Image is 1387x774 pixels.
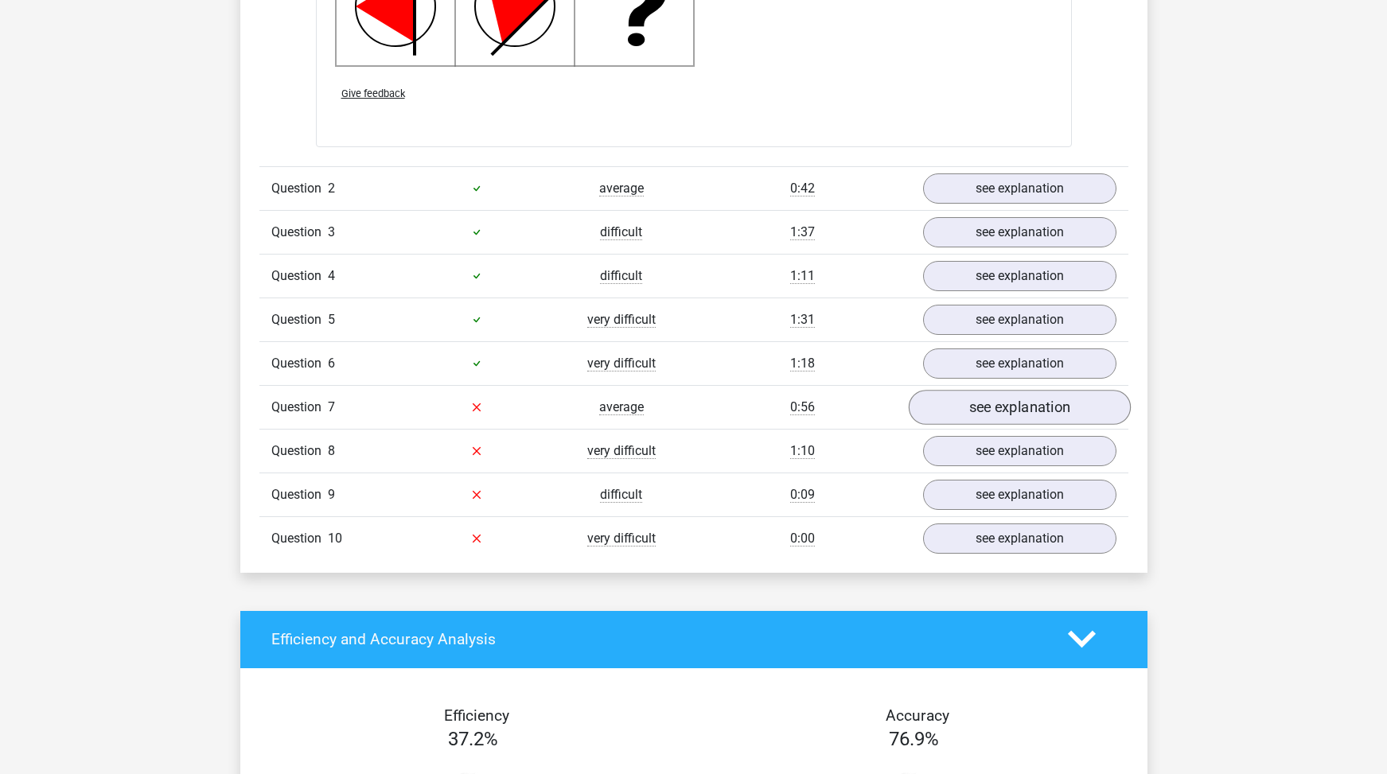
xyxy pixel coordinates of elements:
[328,181,335,196] span: 2
[790,224,815,240] span: 1:37
[271,266,328,286] span: Question
[587,312,656,328] span: very difficult
[328,487,335,502] span: 9
[712,706,1123,725] h4: Accuracy
[923,523,1116,554] a: see explanation
[328,312,335,327] span: 5
[271,441,328,461] span: Question
[271,223,328,242] span: Question
[790,399,815,415] span: 0:56
[790,531,815,546] span: 0:00
[923,217,1116,247] a: see explanation
[328,268,335,283] span: 4
[923,348,1116,379] a: see explanation
[271,310,328,329] span: Question
[271,179,328,198] span: Question
[271,529,328,548] span: Question
[908,390,1130,425] a: see explanation
[790,312,815,328] span: 1:31
[790,268,815,284] span: 1:11
[328,443,335,458] span: 8
[271,630,1044,648] h4: Efficiency and Accuracy Analysis
[923,305,1116,335] a: see explanation
[889,728,939,750] span: 76.9%
[271,485,328,504] span: Question
[790,356,815,371] span: 1:18
[328,399,335,414] span: 7
[599,399,644,415] span: average
[599,181,644,196] span: average
[790,487,815,503] span: 0:09
[587,531,656,546] span: very difficult
[271,354,328,373] span: Question
[328,224,335,239] span: 3
[923,480,1116,510] a: see explanation
[328,531,342,546] span: 10
[271,706,682,725] h4: Efficiency
[790,443,815,459] span: 1:10
[587,356,656,371] span: very difficult
[923,261,1116,291] a: see explanation
[341,88,405,99] span: Give feedback
[600,268,642,284] span: difficult
[448,728,498,750] span: 37.2%
[790,181,815,196] span: 0:42
[271,398,328,417] span: Question
[600,224,642,240] span: difficult
[600,487,642,503] span: difficult
[923,436,1116,466] a: see explanation
[587,443,656,459] span: very difficult
[923,173,1116,204] a: see explanation
[328,356,335,371] span: 6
